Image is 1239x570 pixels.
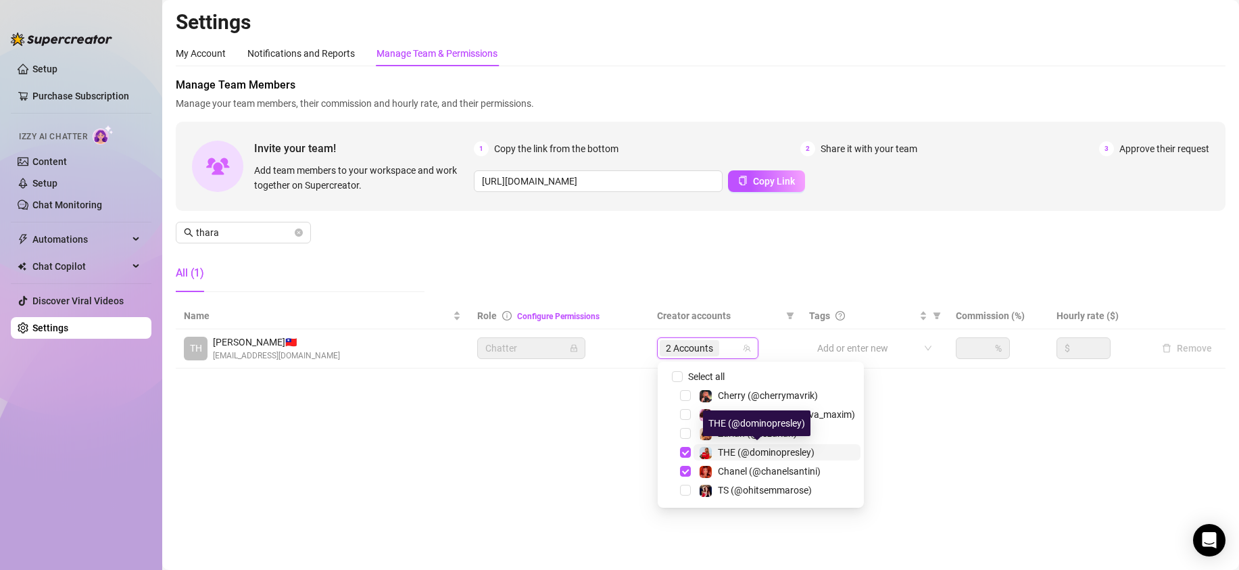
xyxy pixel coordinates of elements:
span: 2 [800,141,815,156]
img: logo-BBDzfeDw.svg [11,32,112,46]
img: Chat Copilot [18,262,26,271]
a: Chat Monitoring [32,199,102,210]
span: thunderbolt [18,234,28,245]
span: lock [570,344,578,352]
span: THE (@dominopresley) [718,447,815,458]
span: filter [783,306,797,326]
th: Hourly rate ($) [1048,303,1148,329]
a: Settings [32,323,68,333]
span: Manage your team members, their commission and hourly rate, and their permissions. [176,96,1225,111]
div: All (1) [176,265,204,281]
span: Copy Link [753,176,795,187]
a: Purchase Subscription [32,85,141,107]
span: [PERSON_NAME] 🇹🇼 [213,335,340,350]
div: THE (@dominopresley) [703,410,810,436]
span: Chanel (@chanelsantini) [718,466,821,477]
span: filter [786,312,794,320]
div: Notifications and Reports [247,46,355,61]
span: Creator accounts [657,308,781,323]
button: Copy Link [728,170,805,192]
img: Chanel (@chanelsantini) [700,466,712,478]
span: Add team members to your workspace and work together on Supercreator. [254,163,468,193]
span: [EMAIL_ADDRESS][DOMAIN_NAME] [213,350,340,362]
span: Approve their request [1119,141,1209,156]
span: Automations [32,229,128,250]
span: 1 [474,141,489,156]
h2: Settings [176,9,1225,35]
span: Copy the link from the bottom [494,141,618,156]
img: TS (@ohitsemmarose) [700,485,712,497]
div: Open Intercom Messenger [1193,524,1225,556]
span: Select tree node [680,428,691,439]
span: [PERSON_NAME] (@eva_maxim) [718,409,855,420]
a: Setup [32,64,57,74]
span: Cherry (@cherrymavrik) [718,390,818,401]
span: 2 Accounts [666,341,713,356]
span: Manage Team Members [176,77,1225,93]
span: search [184,228,193,237]
th: Commission (%) [948,303,1048,329]
span: Select all [683,369,730,384]
a: Discover Viral Videos [32,295,124,306]
img: Eva (@eva_maxim) [700,409,712,421]
span: Select tree node [680,409,691,420]
span: 3 [1099,141,1114,156]
span: Share it with your team [821,141,917,156]
img: Zariah (@tszariah) [700,428,712,440]
span: TH [190,341,202,356]
span: Role [477,310,497,321]
a: Configure Permissions [517,312,600,321]
div: My Account [176,46,226,61]
a: Setup [32,178,57,189]
button: close-circle [295,229,303,237]
span: Chat Copilot [32,256,128,277]
span: Chatter [485,338,577,358]
span: Select tree node [680,390,691,401]
span: Name [184,308,450,323]
span: TS (@ohitsemmarose) [718,485,812,496]
span: Invite your team! [254,140,474,157]
img: Cherry (@cherrymavrik) [700,390,712,402]
img: THE (@dominopresley) [700,447,712,459]
button: Remove [1157,340,1217,356]
span: copy [738,176,748,185]
span: Select tree node [680,466,691,477]
span: Select tree node [680,447,691,458]
img: AI Chatter [93,125,114,145]
span: Tags [809,308,830,323]
input: Search members [196,225,292,240]
th: Name [176,303,469,329]
div: Manage Team & Permissions [376,46,497,61]
span: 2 Accounts [660,340,719,356]
span: Izzy AI Chatter [19,130,87,143]
span: question-circle [835,311,845,320]
span: filter [933,312,941,320]
span: Select tree node [680,485,691,496]
span: team [743,344,751,352]
span: info-circle [502,311,512,320]
a: Content [32,156,67,167]
span: filter [930,306,944,326]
